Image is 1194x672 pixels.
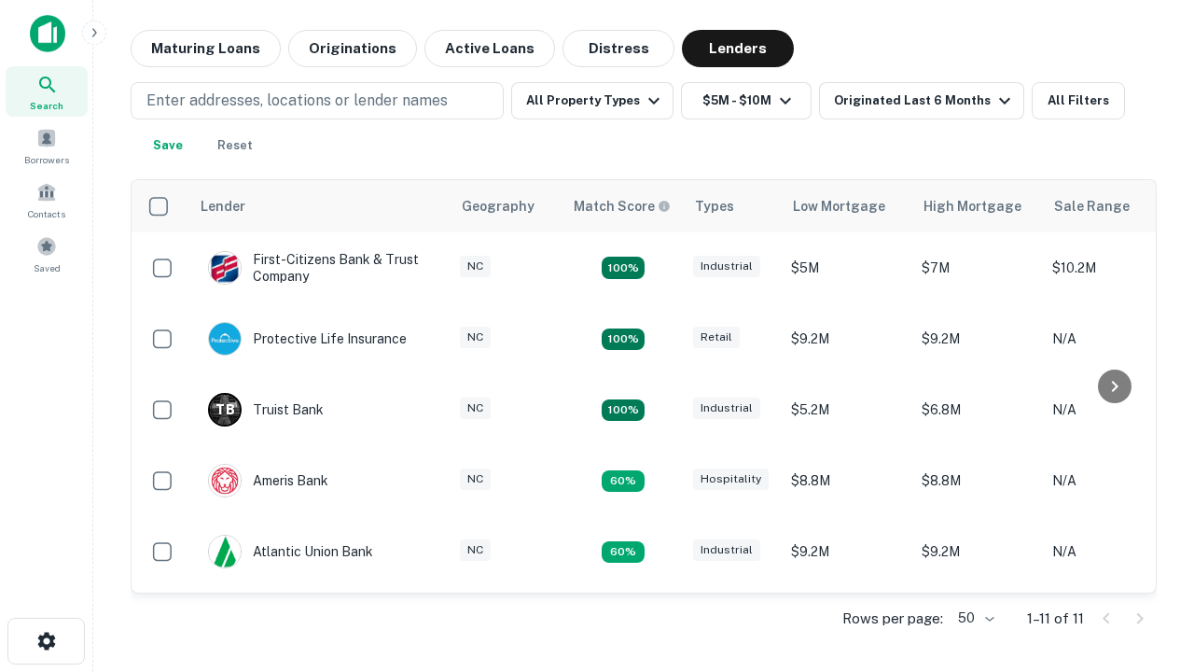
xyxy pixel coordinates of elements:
button: Distress [562,30,674,67]
span: Borrowers [24,152,69,167]
div: NC [460,398,491,419]
th: Lender [189,180,451,232]
td: $6.3M [782,587,912,658]
td: $8.8M [912,445,1043,516]
button: Active Loans [424,30,555,67]
img: picture [209,323,241,355]
img: picture [209,536,241,567]
button: All Filters [1032,82,1125,119]
span: Contacts [28,206,65,221]
td: $5.2M [782,374,912,445]
h6: Match Score [574,196,667,217]
img: picture [209,465,241,497]
td: $6.3M [912,587,1043,658]
td: $9.2M [782,516,912,587]
td: $8.8M [782,445,912,516]
div: Low Mortgage [793,195,885,217]
div: Retail [693,327,740,348]
td: $9.2M [782,303,912,374]
button: Maturing Loans [131,30,281,67]
button: Enter addresses, locations or lender names [131,82,504,119]
div: Protective Life Insurance [208,322,407,356]
div: NC [460,256,491,277]
button: Originations [288,30,417,67]
div: Matching Properties: 2, hasApolloMatch: undefined [602,257,645,279]
div: Capitalize uses an advanced AI algorithm to match your search with the best lender. The match sco... [574,196,671,217]
th: Capitalize uses an advanced AI algorithm to match your search with the best lender. The match sco... [562,180,684,232]
div: Atlantic Union Bank [208,535,373,568]
button: Originated Last 6 Months [819,82,1024,119]
td: $6.8M [912,374,1043,445]
th: Types [684,180,782,232]
span: Saved [34,260,61,275]
button: Reset [205,127,265,164]
p: Rows per page: [842,608,943,630]
img: picture [209,252,241,284]
div: Types [695,195,734,217]
a: Borrowers [6,120,88,171]
div: Matching Properties: 2, hasApolloMatch: undefined [602,329,645,351]
div: Industrial [693,398,760,419]
td: $9.2M [912,303,1043,374]
div: Originated Last 6 Months [834,90,1016,112]
img: capitalize-icon.png [30,15,65,52]
div: Sale Range [1054,195,1130,217]
div: NC [460,327,491,348]
iframe: Chat Widget [1101,463,1194,553]
td: $5M [782,232,912,303]
button: Save your search to get updates of matches that match your search criteria. [138,127,198,164]
div: Ameris Bank [208,464,328,497]
button: $5M - $10M [681,82,812,119]
a: Saved [6,229,88,279]
button: All Property Types [511,82,673,119]
p: 1–11 of 11 [1027,608,1084,630]
span: Search [30,98,63,113]
div: Matching Properties: 1, hasApolloMatch: undefined [602,470,645,493]
td: $9.2M [912,516,1043,587]
p: Enter addresses, locations or lender names [146,90,448,112]
div: Geography [462,195,535,217]
div: Matching Properties: 1, hasApolloMatch: undefined [602,541,645,564]
div: Industrial [693,539,760,561]
div: Matching Properties: 3, hasApolloMatch: undefined [602,399,645,422]
a: Search [6,66,88,117]
th: Geography [451,180,562,232]
th: Low Mortgage [782,180,912,232]
div: 50 [951,605,997,632]
div: Lender [201,195,245,217]
div: NC [460,469,491,490]
div: Truist Bank [208,393,324,427]
div: First-citizens Bank & Trust Company [208,251,432,285]
button: Lenders [682,30,794,67]
div: Industrial [693,256,760,277]
div: NC [460,539,491,561]
a: Contacts [6,175,88,225]
div: High Mortgage [923,195,1021,217]
p: T B [215,400,234,420]
th: High Mortgage [912,180,1043,232]
td: $7M [912,232,1043,303]
div: Hospitality [693,469,769,490]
